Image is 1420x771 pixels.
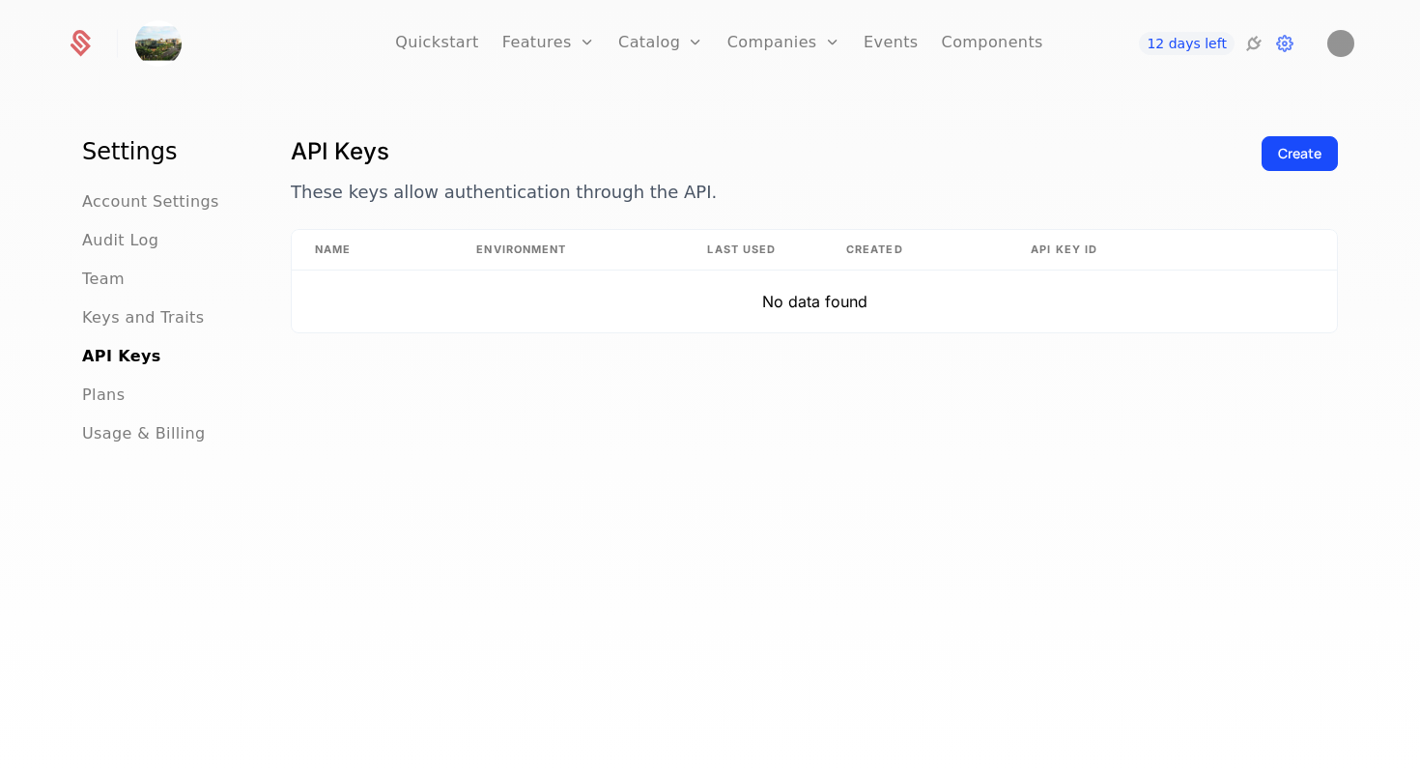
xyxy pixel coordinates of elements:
[684,230,822,271] th: Last Used
[1139,32,1234,55] a: 12 days left
[291,179,1246,206] p: These keys allow authentication through the API.
[1327,30,1354,57] button: Open user button
[82,268,125,291] a: Team
[1008,230,1250,271] th: API Key ID
[292,271,1337,332] td: No data found
[453,230,684,271] th: Environment
[82,229,158,252] a: Audit Log
[82,136,244,167] h1: Settings
[82,306,204,329] a: Keys and Traits
[292,230,453,271] th: Name
[1273,32,1296,55] a: Settings
[82,384,125,407] a: Plans
[82,136,244,445] nav: Main
[1242,32,1265,55] a: Integrations
[82,190,219,214] a: Account Settings
[1278,144,1321,163] div: Create
[1327,30,1354,57] img: yug parekh
[82,422,206,445] a: Usage & Billing
[82,345,161,368] a: API Keys
[291,136,1246,167] h1: API Keys
[1262,136,1338,171] button: Create
[135,20,182,67] img: muj
[823,230,1008,271] th: Created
